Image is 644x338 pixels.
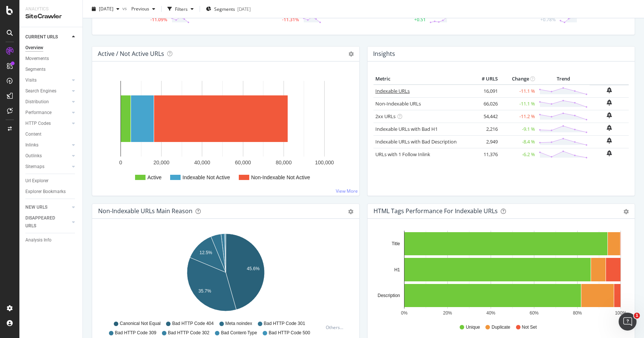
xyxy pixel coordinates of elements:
iframe: Intercom live chat [619,313,637,331]
td: 11,376 [470,148,500,161]
th: Metric [373,73,470,85]
span: Duplicate [491,324,510,331]
div: HTML Tags Performance for Indexable URLs [373,207,498,215]
a: Outlinks [25,152,70,160]
div: Sitemaps [25,163,44,171]
div: [DATE] [237,6,251,12]
div: Non-Indexable URLs Main Reason [98,207,193,215]
a: DISAPPEARED URLS [25,214,70,230]
h4: Insights [373,49,395,59]
a: 2xx URLs [375,113,396,120]
th: # URLS [470,73,500,85]
span: Bad HTTP Code 500 [269,330,310,336]
a: Sitemaps [25,163,70,171]
a: HTTP Codes [25,120,70,127]
td: -11.2 % [500,110,537,123]
text: 40,000 [194,159,210,165]
text: Description [378,293,400,298]
div: NEW URLS [25,203,47,211]
div: Filters [175,6,188,12]
div: Inlinks [25,141,38,149]
button: Segments[DATE] [203,3,254,15]
text: 20% [443,310,452,316]
div: A chart. [373,231,629,317]
div: -11.09% [150,16,167,23]
th: Trend [537,73,590,85]
div: DISAPPEARED URLS [25,214,63,230]
span: Bad HTTP Code 302 [168,330,209,336]
text: 80,000 [276,159,292,165]
text: 40% [486,310,495,316]
a: Search Engines [25,87,70,95]
span: Canonical Not Equal [120,320,160,327]
a: View More [336,188,358,194]
div: Outlinks [25,152,42,160]
button: [DATE] [89,3,122,15]
span: Bad Content-Type [221,330,257,336]
text: 60% [529,310,538,316]
td: 66,026 [470,97,500,110]
a: Indexable URLs with Bad Description [375,138,457,145]
span: Not Set [522,324,537,331]
span: Bad HTTP Code 309 [115,330,156,336]
td: 54,442 [470,110,500,123]
svg: A chart. [98,73,353,190]
button: Filters [165,3,197,15]
a: Analysis Info [25,236,77,244]
svg: A chart. [98,231,353,317]
div: +0.78% [540,16,556,23]
text: 20,000 [153,159,169,165]
text: 0% [401,310,408,316]
span: 2025 Sep. 20th [99,6,113,12]
div: Performance [25,109,51,117]
span: Unique [466,324,480,331]
a: Performance [25,109,70,117]
div: bell-plus [607,99,612,105]
text: 35.7% [198,288,211,294]
a: Inlinks [25,141,70,149]
div: Distribution [25,98,49,106]
button: Previous [128,3,158,15]
div: HTTP Codes [25,120,51,127]
text: H1 [394,267,400,272]
text: Indexable Not Active [182,174,230,180]
text: 100% [615,310,626,316]
h4: Active / Not Active URLs [98,49,164,59]
div: Segments [25,66,46,73]
a: URLs with 1 Follow Inlink [375,151,430,158]
span: Segments [214,6,235,12]
div: Content [25,130,41,138]
i: Options [348,51,354,57]
div: Analytics [25,6,76,12]
div: -11.31% [282,16,299,23]
td: -11.1 % [500,97,537,110]
a: NEW URLS [25,203,70,211]
div: Analysis Info [25,236,51,244]
text: Title [392,241,400,246]
div: Movements [25,55,49,63]
a: Overview [25,44,77,52]
a: CURRENT URLS [25,33,70,41]
td: 16,091 [470,85,500,98]
a: Indexable URLs with Bad H1 [375,126,438,132]
td: -9.1 % [500,123,537,135]
div: SiteCrawler [25,12,76,21]
div: Explorer Bookmarks [25,188,66,196]
div: bell-plus [607,150,612,156]
div: bell-plus [607,87,612,93]
div: Visits [25,76,37,84]
text: 45.6% [247,266,260,271]
td: 2,216 [470,123,500,135]
span: Bad HTTP Code 404 [172,320,213,327]
div: CURRENT URLS [25,33,58,41]
a: Distribution [25,98,70,106]
a: Indexable URLs [375,88,410,94]
div: gear [348,209,353,214]
div: bell-plus [607,112,612,118]
text: 100,000 [315,159,334,165]
a: Content [25,130,77,138]
span: vs [122,5,128,11]
td: -6.2 % [500,148,537,161]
